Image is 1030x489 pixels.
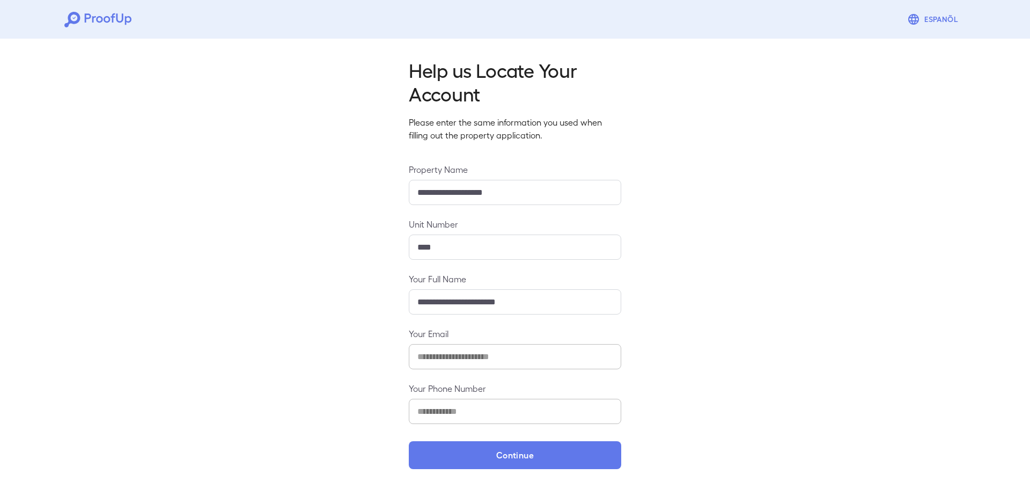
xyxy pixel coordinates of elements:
[409,163,621,176] label: Property Name
[409,116,621,142] p: Please enter the same information you used when filling out the property application.
[409,382,621,395] label: Your Phone Number
[409,58,621,105] h2: Help us Locate Your Account
[409,218,621,230] label: Unit Number
[409,327,621,340] label: Your Email
[409,441,621,469] button: Continue
[903,9,966,30] button: Espanõl
[409,273,621,285] label: Your Full Name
